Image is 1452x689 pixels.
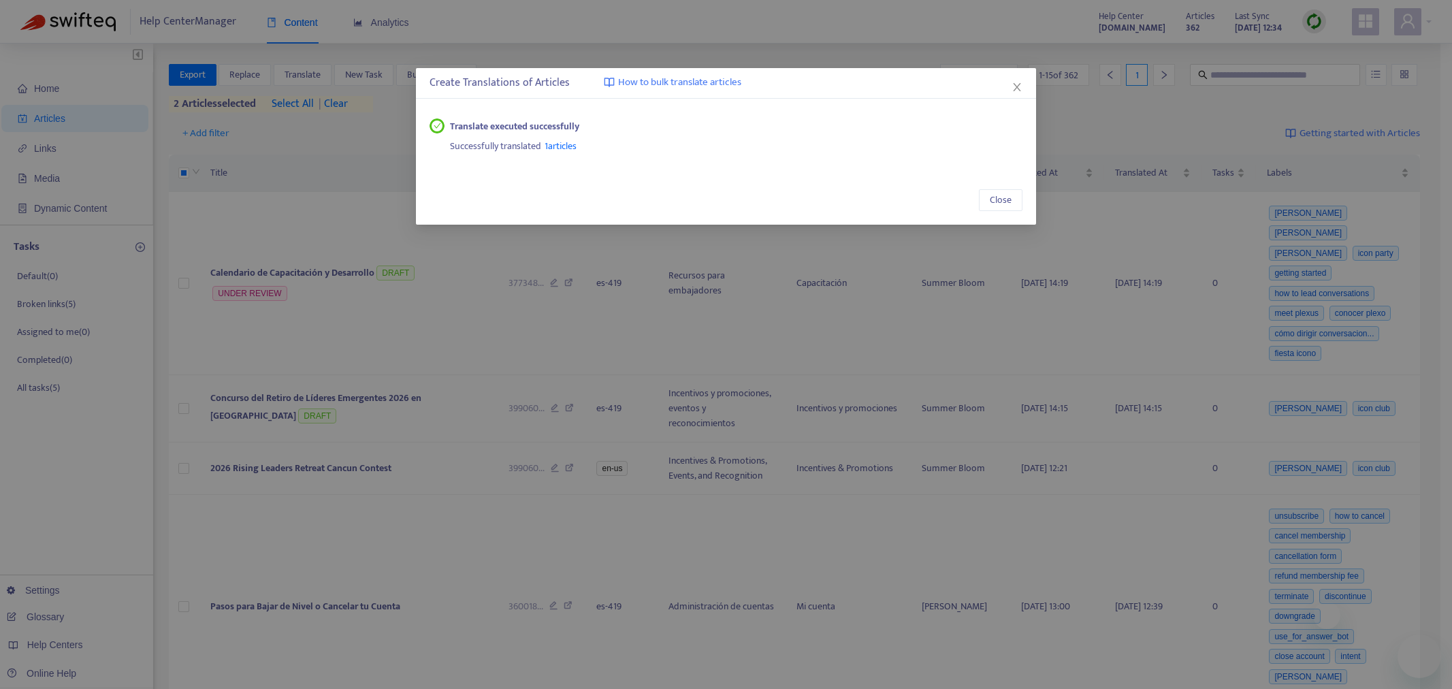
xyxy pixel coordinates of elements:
[450,119,579,134] strong: Translate executed successfully
[618,75,741,91] span: How to bulk translate articles
[1313,602,1340,629] iframe: Close message
[450,134,1022,155] div: Successfully translated
[604,75,741,91] a: How to bulk translate articles
[1012,82,1022,93] span: close
[434,122,441,129] span: check
[604,77,615,88] img: image-link
[1398,635,1441,678] iframe: Button to launch messaging window
[990,193,1012,208] span: Close
[1010,80,1025,95] button: Close
[430,75,1022,91] div: Create Translations of Articles
[979,189,1022,211] button: Close
[545,138,577,154] span: 1 articles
